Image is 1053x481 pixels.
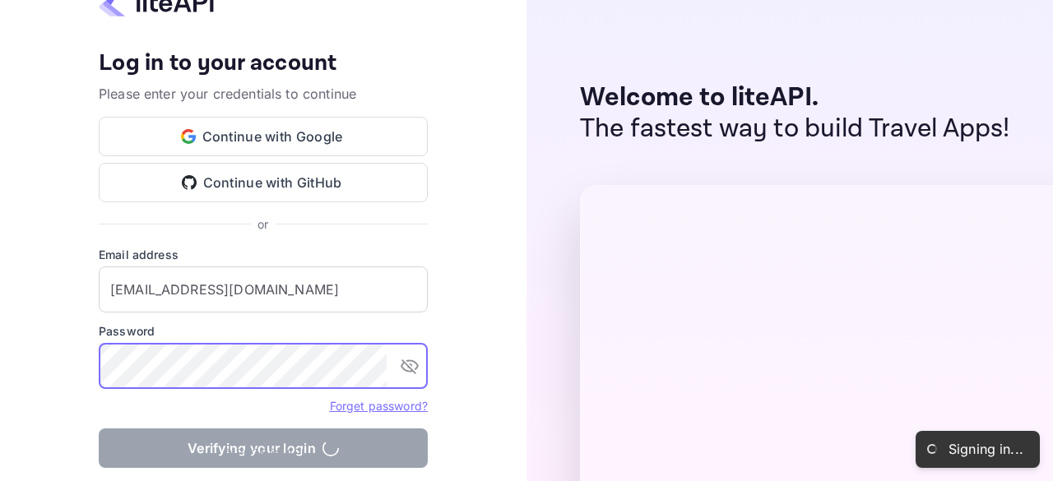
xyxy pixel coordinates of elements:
input: Enter your email address [99,266,428,312]
p: The fastest way to build Travel Apps! [580,113,1010,145]
p: © 2025 liteAPI [222,444,304,461]
a: Forget password? [330,397,428,414]
div: Signing in... [949,441,1023,458]
label: Email address [99,246,428,263]
a: Forget password? [330,399,428,413]
p: Please enter your credentials to continue [99,84,428,104]
button: Continue with GitHub [99,163,428,202]
button: Continue with Google [99,117,428,156]
keeper-lock: Open Keeper Popup [364,356,384,376]
p: Welcome to liteAPI. [580,82,1010,113]
label: Password [99,322,428,340]
p: or [257,215,268,233]
h4: Log in to your account [99,49,428,78]
button: toggle password visibility [393,349,426,382]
